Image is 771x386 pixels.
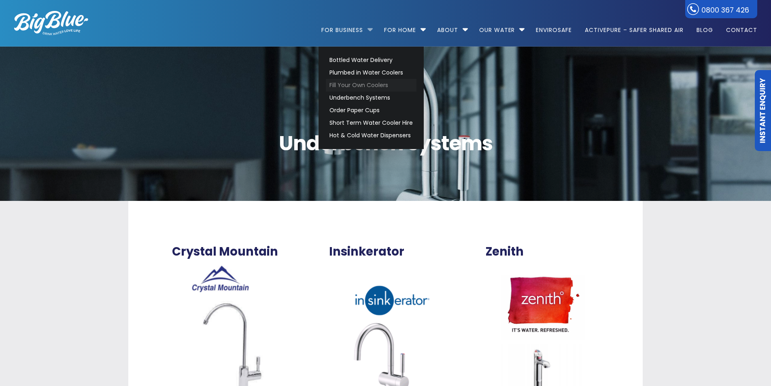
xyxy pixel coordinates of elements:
[326,117,416,129] a: Short Term Water Cooler Hire
[486,245,524,259] span: Zenith
[326,79,416,92] a: Fill Your Own Coolers
[718,333,760,375] iframe: Chatbot
[326,66,416,79] a: Plumbed in Water Coolers
[14,11,88,35] img: logo
[326,129,416,142] a: Hot & Cold Water Dispensers
[326,104,416,117] a: Order Paper Cups
[77,133,694,154] span: Underbench systems
[172,245,278,259] span: Crystal Mountain
[329,245,404,259] span: Insinkerator
[755,70,771,151] a: Instant Enquiry
[326,54,416,66] a: Bottled Water Delivery
[326,92,416,104] a: Underbench Systems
